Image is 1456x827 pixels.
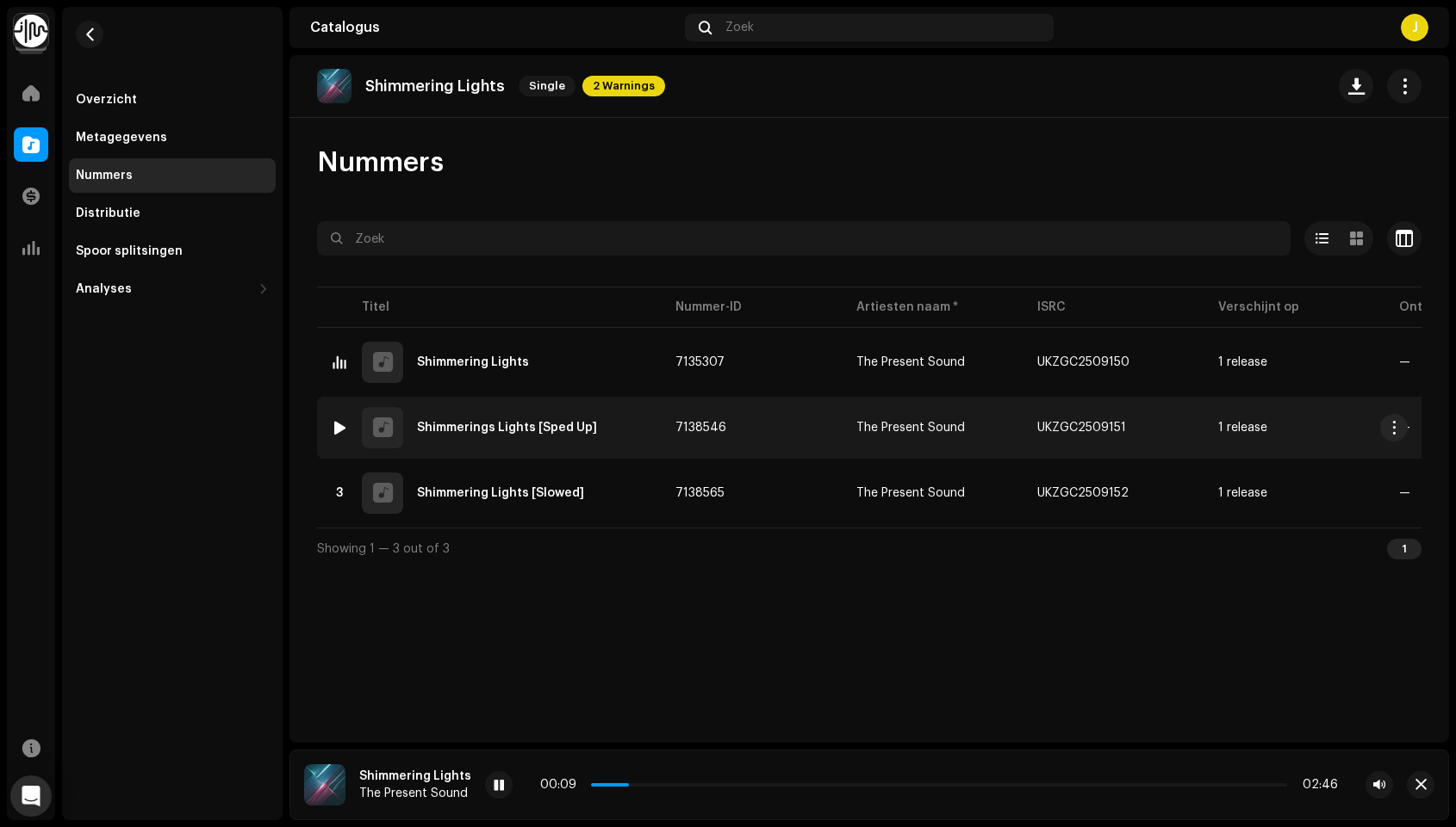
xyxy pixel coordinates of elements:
[675,356,725,368] span: 7135307
[856,422,1010,434] span: The Present Sound
[417,422,597,434] div: Shimmerings Lights [Sped Up]
[359,769,471,783] div: Shimmering Lights
[1218,487,1372,499] span: 1 release
[328,351,351,373] img: equalizer-dark.gif
[1218,422,1372,434] span: 1 release
[725,21,754,34] span: Zoek
[1037,487,1129,499] div: UKZGC2509152
[69,272,276,306] re-m-nav-dropdown: Analyses
[417,356,529,368] div: Shimmering Lights
[1218,356,1267,368] div: 1 release
[317,69,352,103] img: 85dbc60f-edb3-4bc3-b752-ca4739625ad6
[69,83,276,117] re-m-nav-item: Overzicht
[69,120,276,155] re-m-nav-item: Metagegevens
[1218,487,1267,499] div: 1 release
[1294,778,1338,792] div: 02:46
[76,93,137,107] div: Overzicht
[76,169,133,182] div: Nummers
[69,196,276,231] re-m-nav-item: Distributie
[417,487,584,499] div: Shimmering Lights [Slowed]
[856,422,965,434] div: The Present Sound
[69,234,276,268] re-m-nav-item: Spoor splitsingen
[310,21,678,34] div: Catalogus
[10,775,52,817] div: Open Intercom Messenger
[359,787,471,800] div: The Present Sound
[1037,422,1126,434] div: UKZGC2509151
[69,158,276,193] re-m-nav-item: Nummers
[1401,14,1428,41] div: J
[317,145,444,180] span: Nummers
[76,282,132,296] div: Analyses
[365,77,505,96] p: Shimmering Lights
[856,356,1010,368] span: The Present Sound
[1387,539,1422,559] div: 1
[317,543,450,555] span: Showing 1 — 3 out of 3
[76,207,140,220] div: Distributie
[304,764,345,805] img: 85dbc60f-edb3-4bc3-b752-ca4739625ad6
[76,131,167,145] div: Metagegevens
[519,76,576,96] span: Single
[76,244,183,258] div: Spoor splitsingen
[1218,356,1372,368] span: 1 release
[14,14,48,48] img: 0f74c21f-6d1c-4dbc-9196-dbddad53419e
[856,356,965,368] div: The Present Sound
[317,221,1291,256] input: Zoek
[675,422,726,434] span: 7138546
[856,487,1010,499] span: The Present Sound
[1218,422,1267,434] div: 1 release
[675,487,725,499] span: 7138565
[856,487,965,499] div: The Present Sound
[540,778,584,792] div: 00:09
[1037,356,1129,368] div: UKZGC2509150
[582,76,665,96] span: 2 Warnings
